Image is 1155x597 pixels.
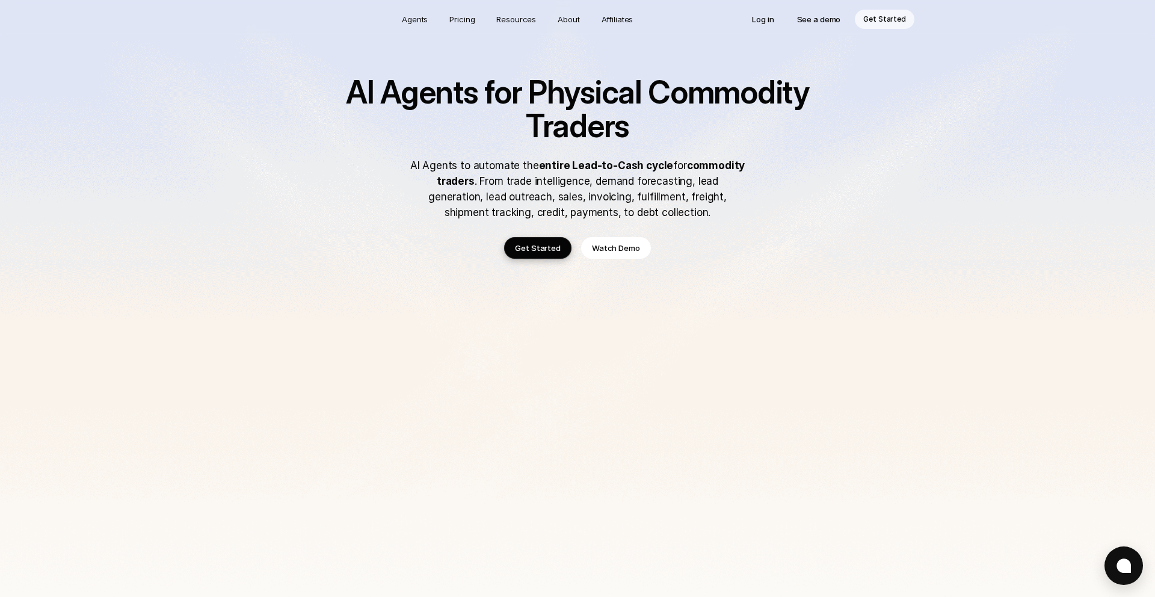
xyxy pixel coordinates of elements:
[539,159,674,172] strong: entire Lead-to-Cash cycle
[496,13,536,25] p: Resources
[442,10,482,29] a: Pricing
[581,237,651,259] a: Watch Demo
[449,13,475,25] p: Pricing
[409,158,746,220] p: AI Agents to automate the for . From trade intelligence, demand forecasting, lead generation, lea...
[752,13,774,25] p: Log in
[602,13,633,25] p: Affiliates
[789,10,849,29] a: See a demo
[313,76,842,143] h1: AI Agents for Physical Commodity Traders
[402,13,428,25] p: Agents
[558,13,579,25] p: About
[855,10,914,29] a: Get Started
[744,10,782,29] a: Log in
[1104,546,1143,585] button: Open chat window
[395,10,435,29] a: Agents
[489,10,543,29] a: Resources
[594,10,641,29] a: Affiliates
[592,242,640,254] p: Watch Demo
[863,13,906,25] p: Get Started
[504,237,571,259] a: Get Started
[515,242,561,254] p: Get Started
[550,10,587,29] a: About
[797,13,841,25] p: See a demo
